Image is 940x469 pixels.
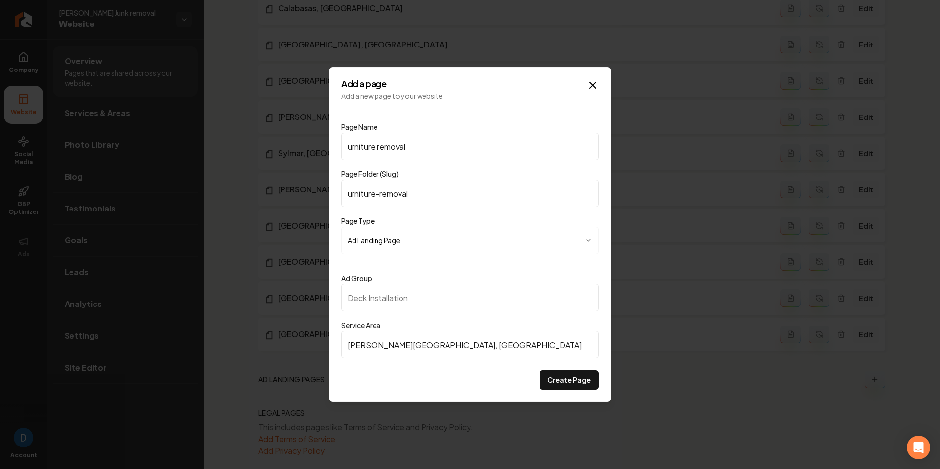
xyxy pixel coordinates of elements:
p: Add a new page to your website [341,91,599,101]
input: New York, New York [341,331,599,358]
label: Ad Group [341,274,372,282]
input: My New Page [341,133,599,160]
input: Deck Installation [341,284,599,311]
h2: Add a page [341,79,599,88]
label: Page Folder (Slug) [341,169,399,178]
input: example.com/my-new-page [341,180,599,207]
label: Page Name [341,122,377,131]
label: Service Area [341,321,380,329]
button: Create Page [540,370,599,390]
label: Page Type [341,216,375,225]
